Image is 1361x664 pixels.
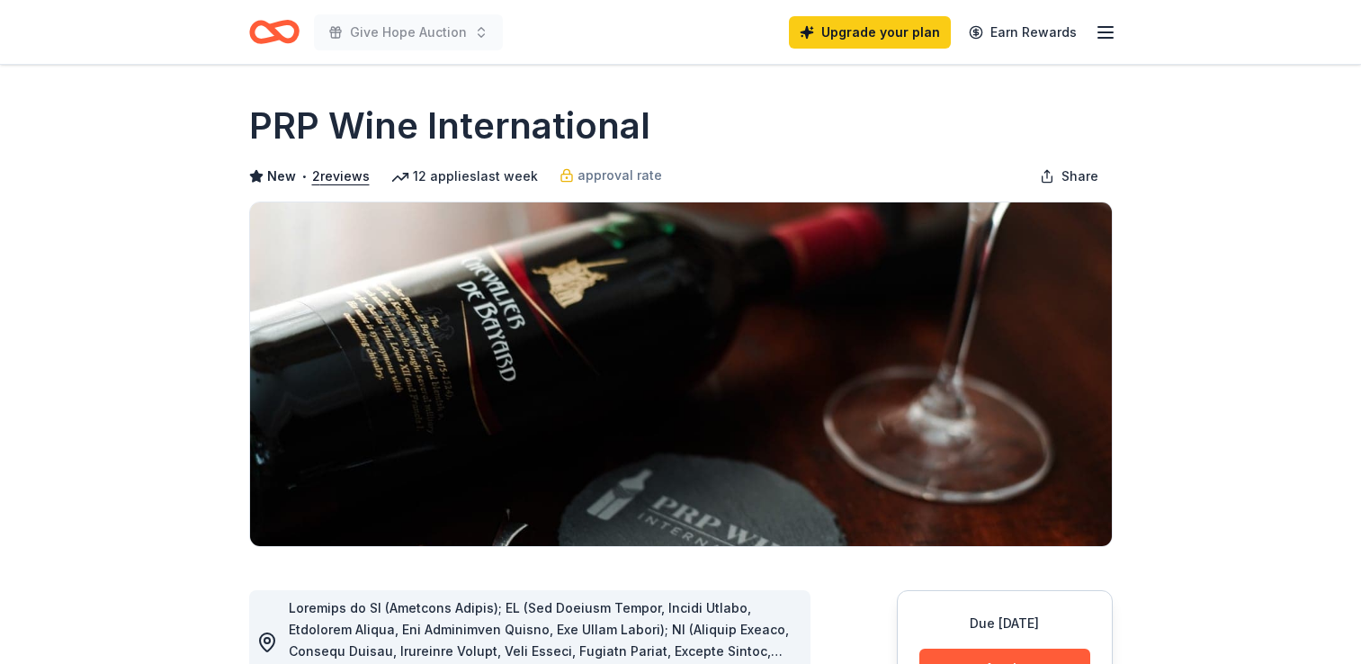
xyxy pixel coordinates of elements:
[578,165,662,186] span: approval rate
[250,202,1112,546] img: Image for PRP Wine International
[560,165,662,186] a: approval rate
[314,14,503,50] button: Give Hope Auction
[391,166,538,187] div: 12 applies last week
[1025,158,1113,194] button: Share
[300,169,307,184] span: •
[350,22,467,43] span: Give Hope Auction
[789,16,951,49] a: Upgrade your plan
[312,166,370,187] button: 2reviews
[249,101,650,151] h1: PRP Wine International
[267,166,296,187] span: New
[249,11,300,53] a: Home
[958,16,1088,49] a: Earn Rewards
[1061,166,1098,187] span: Share
[919,613,1090,634] div: Due [DATE]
